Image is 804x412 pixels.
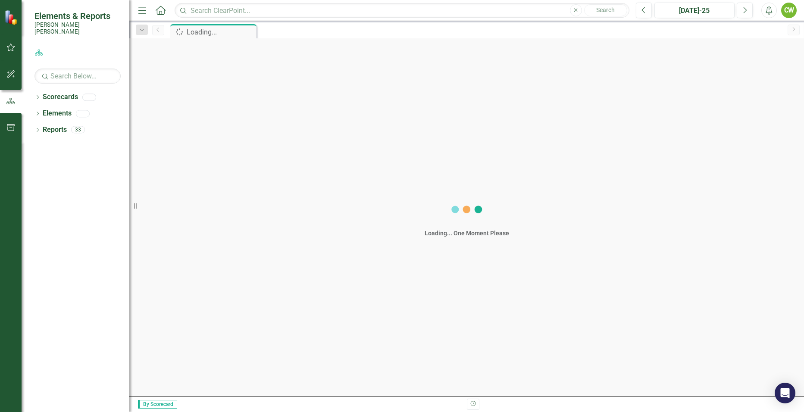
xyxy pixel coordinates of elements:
[138,400,177,409] span: By Scorecard
[775,383,795,403] div: Open Intercom Messenger
[34,11,121,21] span: Elements & Reports
[43,125,67,135] a: Reports
[43,92,78,102] a: Scorecards
[34,69,121,84] input: Search Below...
[187,27,254,37] div: Loading...
[43,109,72,119] a: Elements
[34,21,121,35] small: [PERSON_NAME] [PERSON_NAME]
[4,10,19,25] img: ClearPoint Strategy
[654,3,735,18] button: [DATE]-25
[584,4,627,16] button: Search
[781,3,797,18] button: CW
[596,6,615,13] span: Search
[657,6,732,16] div: [DATE]-25
[71,126,85,134] div: 33
[175,3,629,18] input: Search ClearPoint...
[425,229,509,237] div: Loading... One Moment Please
